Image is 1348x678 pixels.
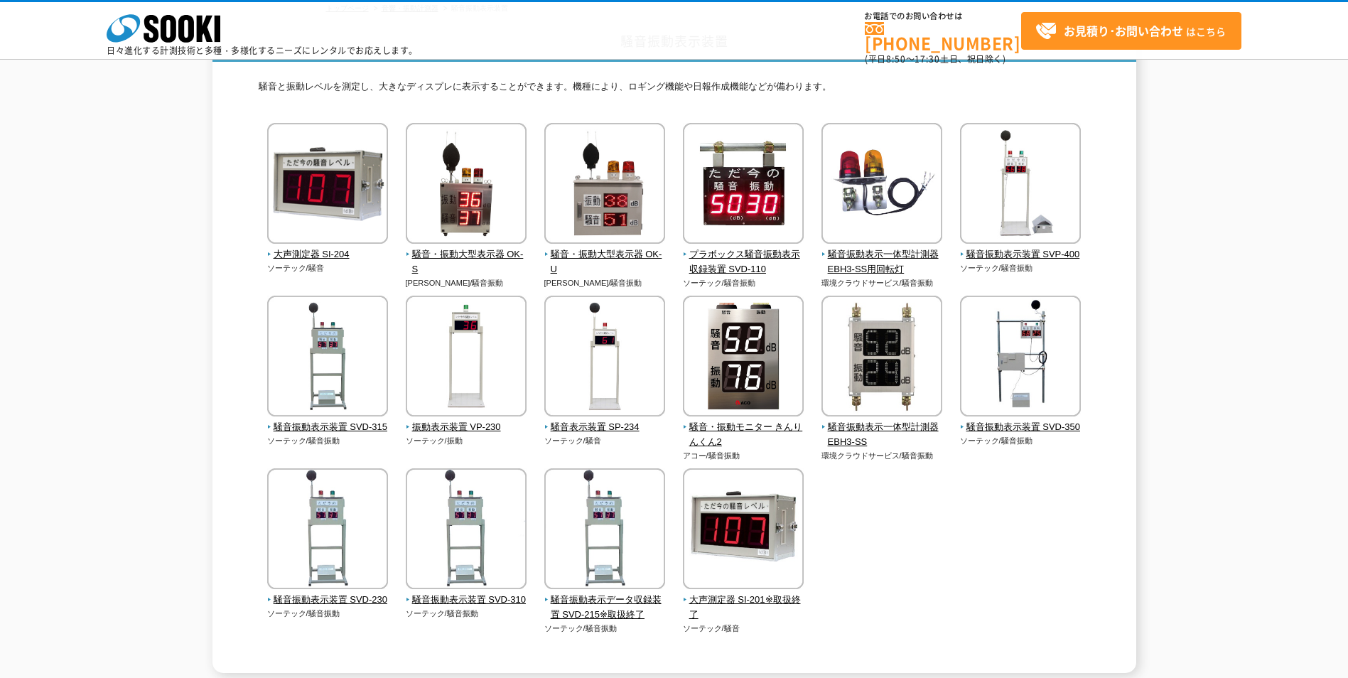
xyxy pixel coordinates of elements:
[960,234,1082,262] a: 騒音振動表示装置 SVP-400
[267,234,389,262] a: 大声測定器 SI-204
[406,468,527,593] img: 騒音振動表示装置 SVD-310
[960,420,1082,435] span: 騒音振動表示装置 SVD-350
[406,277,527,289] p: [PERSON_NAME]/騒音振動
[267,608,389,620] p: ソーテック/騒音振動
[915,53,940,65] span: 17:30
[544,277,666,289] p: [PERSON_NAME]/騒音振動
[683,450,804,462] p: アコー/騒音振動
[406,579,527,608] a: 騒音振動表示装置 SVD-310
[406,247,527,277] span: 騒音・振動大型表示器 OK-S
[683,277,804,289] p: ソーテック/騒音振動
[406,234,527,276] a: 騒音・振動大型表示器 OK-S
[267,435,389,447] p: ソーテック/騒音振動
[683,234,804,276] a: プラボックス騒音振動表示収録装置 SVD-110
[865,22,1021,51] a: [PHONE_NUMBER]
[960,296,1081,420] img: 騒音振動表示装置 SVD-350
[960,407,1082,435] a: 騒音振動表示装置 SVD-350
[267,420,389,435] span: 騒音振動表示装置 SVD-315
[544,247,666,277] span: 騒音・振動大型表示器 OK-U
[865,12,1021,21] span: お電話でのお問い合わせは
[960,247,1082,262] span: 騒音振動表示装置 SVP-400
[683,579,804,622] a: 大声測定器 SI-201※取扱終了
[960,435,1082,447] p: ソーテック/騒音振動
[1035,21,1226,42] span: はこちら
[544,123,665,247] img: 騒音・振動大型表示器 OK-U
[683,296,804,420] img: 騒音・振動モニター きんりんくん2
[259,80,1090,102] p: 騒音と振動レベルを測定し、大きなディスプレに表示することができます。機種により、ロギング機能や日報作成機能などが備わります。
[821,234,943,276] a: 騒音振動表示一体型計測器 EBH3-SS用回転灯
[821,123,942,247] img: 騒音振動表示一体型計測器 EBH3-SS用回転灯
[267,296,388,420] img: 騒音振動表示装置 SVD-315
[821,247,943,277] span: 騒音振動表示一体型計測器 EBH3-SS用回転灯
[544,296,665,420] img: 騒音表示装置 SP-234
[267,407,389,435] a: 騒音振動表示装置 SVD-315
[544,623,666,635] p: ソーテック/騒音振動
[683,123,804,247] img: プラボックス騒音振動表示収録装置 SVD-110
[406,123,527,247] img: 騒音・振動大型表示器 OK-S
[544,407,666,435] a: 騒音表示装置 SP-234
[683,420,804,450] span: 騒音・振動モニター きんりんくん2
[406,435,527,447] p: ソーテック/振動
[683,593,804,623] span: 大声測定器 SI-201※取扱終了
[267,593,389,608] span: 騒音振動表示装置 SVD-230
[544,420,666,435] span: 騒音表示装置 SP-234
[267,579,389,608] a: 騒音振動表示装置 SVD-230
[960,123,1081,247] img: 騒音振動表示装置 SVP-400
[544,593,666,623] span: 騒音振動表示データ収録装置 SVD-215※取扱終了
[821,296,942,420] img: 騒音振動表示一体型計測器 EBH3-SS
[865,53,1005,65] span: (平日 ～ 土日、祝日除く)
[544,234,666,276] a: 騒音・振動大型表示器 OK-U
[406,296,527,420] img: 振動表示装置 VP-230
[544,435,666,447] p: ソーテック/騒音
[821,277,943,289] p: 環境クラウドサービス/騒音振動
[960,262,1082,274] p: ソーテック/騒音振動
[683,623,804,635] p: ソーテック/騒音
[406,608,527,620] p: ソーテック/騒音振動
[821,450,943,462] p: 環境クラウドサービス/騒音振動
[107,46,418,55] p: 日々進化する計測技術と多種・多様化するニーズにレンタルでお応えします。
[821,420,943,450] span: 騒音振動表示一体型計測器 EBH3-SS
[544,468,665,593] img: 騒音振動表示データ収録装置 SVD-215※取扱終了
[267,123,388,247] img: 大声測定器 SI-204
[683,468,804,593] img: 大声測定器 SI-201※取扱終了
[267,468,388,593] img: 騒音振動表示装置 SVD-230
[406,420,527,435] span: 振動表示装置 VP-230
[1064,22,1183,39] strong: お見積り･お問い合わせ
[683,247,804,277] span: プラボックス騒音振動表示収録装置 SVD-110
[1021,12,1241,50] a: お見積り･お問い合わせはこちら
[406,593,527,608] span: 騒音振動表示装置 SVD-310
[406,407,527,435] a: 振動表示装置 VP-230
[267,262,389,274] p: ソーテック/騒音
[683,407,804,449] a: 騒音・振動モニター きんりんくん2
[544,579,666,622] a: 騒音振動表示データ収録装置 SVD-215※取扱終了
[267,247,389,262] span: 大声測定器 SI-204
[821,407,943,449] a: 騒音振動表示一体型計測器 EBH3-SS
[886,53,906,65] span: 8:50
